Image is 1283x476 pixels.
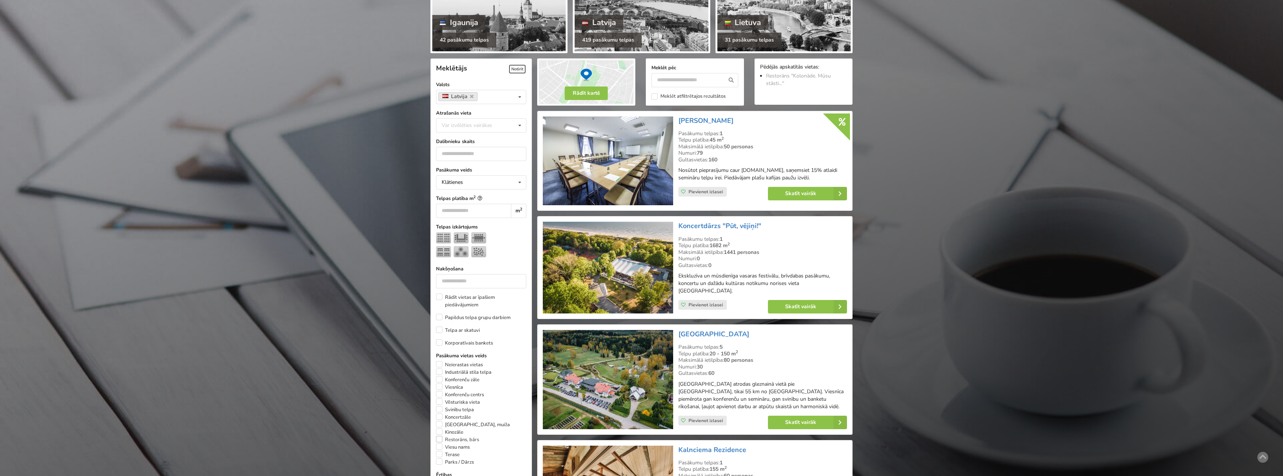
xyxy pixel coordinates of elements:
[720,236,723,243] strong: 1
[689,302,723,308] span: Pievienot izlasei
[760,64,847,71] div: Pēdējās apskatītās vietas:
[689,189,723,195] span: Pievienot izlasei
[436,428,463,436] label: Kinozāle
[724,357,753,364] strong: 80 personas
[768,416,847,429] a: Skatīt vairāk
[678,221,761,230] a: Koncertdārzs "Pūt, vējiņi!"
[454,246,469,257] img: Bankets
[436,265,526,273] label: Nakšņošana
[509,65,526,73] span: Notīrīt
[678,157,847,163] div: Gultasvietas:
[717,33,781,48] div: 31 pasākumu telpas
[678,460,847,466] div: Pasākumu telpas:
[436,81,526,88] label: Valsts
[575,33,642,48] div: 419 pasākumu telpas
[678,272,847,295] p: Ekskluzīva un mūsdienīga vasaras festivālu, brīvdabas pasākumu, koncertu un dažādu kultūras notik...
[736,349,738,355] sup: 2
[436,421,510,428] label: [GEOGRAPHIC_DATA], muiža
[678,381,847,410] p: [GEOGRAPHIC_DATA] atrodas gleznainā vietā pie [GEOGRAPHIC_DATA], tikai 55 km no [GEOGRAPHIC_DATA]...
[678,466,847,473] div: Telpu platība:
[436,195,526,202] label: Telpas platība m
[720,343,723,351] strong: 5
[689,418,723,424] span: Pievienot izlasei
[436,398,480,406] label: Vēsturiska vieta
[543,116,673,206] img: Viesnīca | Rīga | Gertrude Hotel
[436,443,470,451] label: Viesu nams
[697,149,703,157] strong: 79
[724,249,759,256] strong: 1441 personas
[709,136,724,143] strong: 45 m
[575,15,623,30] div: Latvija
[471,246,486,257] img: Pieņemšana
[543,222,673,313] img: Neierastas vietas | Liepāja | Koncertdārzs "Pūt, vējiņi!"
[678,344,847,351] div: Pasākumu telpas:
[436,458,474,466] label: Parks / Dārzs
[678,445,746,454] a: Kalnciema Rezidence
[436,138,526,145] label: Dalībnieku skaits
[436,369,491,376] label: Industriālā stila telpa
[766,72,831,87] a: Restorāns "Kolonāde. Mūsu stāsti..."
[678,130,847,137] div: Pasākumu telpas:
[678,167,847,182] p: Nosūtot pieprasījumu caur [DOMAIN_NAME], saņemsiet 15% atlaidi semināru telpu īrei. Piedāvājam pl...
[537,58,635,106] img: Rādīt kartē
[709,466,727,473] strong: 155 m
[678,255,847,262] div: Numuri:
[697,363,703,370] strong: 30
[471,232,486,243] img: Sapulce
[436,361,483,369] label: Neierastas vietas
[473,194,476,199] sup: 2
[436,109,526,117] label: Atrašanās vieta
[678,143,847,150] div: Maksimālā ietilpība:
[520,206,522,212] sup: 2
[436,436,479,443] label: Restorāns, bārs
[442,180,463,185] div: Klātienes
[678,357,847,364] div: Maksimālā ietilpība:
[436,232,451,243] img: Teātris
[440,121,509,130] div: Var izvēlēties vairākas
[436,166,526,174] label: Pasākuma veids
[678,242,847,249] div: Telpu platība:
[678,351,847,357] div: Telpu platība:
[436,314,511,321] label: Papildus telpa grupu darbiem
[432,15,485,30] div: Igaunija
[678,137,847,143] div: Telpu platība:
[709,242,730,249] strong: 1682 m
[678,364,847,370] div: Numuri:
[708,370,714,377] strong: 60
[565,87,608,100] button: Rādīt kartē
[436,406,474,413] label: Svinību telpa
[678,150,847,157] div: Numuri:
[720,130,723,137] strong: 1
[438,92,478,101] a: Latvija
[727,241,730,247] sup: 2
[436,223,526,231] label: Telpas izkārtojums
[678,236,847,243] div: Pasākumu telpas:
[678,262,847,269] div: Gultasvietas:
[436,352,526,360] label: Pasākuma vietas veids
[697,255,700,262] strong: 0
[709,350,738,357] strong: 20 - 150 m
[436,451,460,458] label: Terase
[721,136,724,141] sup: 2
[436,376,479,383] label: Konferenču zāle
[436,246,451,257] img: Klase
[768,187,847,200] a: Skatīt vairāk
[678,116,733,125] a: [PERSON_NAME]
[436,339,493,347] label: Korporatīvais bankets
[708,156,717,163] strong: 160
[717,15,769,30] div: Lietuva
[436,413,471,421] label: Koncertzāle
[678,249,847,256] div: Maksimālā ietilpība:
[436,327,480,334] label: Telpa ar skatuvi
[651,64,738,72] label: Meklēt pēc
[432,33,496,48] div: 42 pasākumu telpas
[543,330,673,429] img: Viesnīca | Sigulda | SPA Hotel Ezeri
[678,370,847,377] div: Gultasvietas:
[651,93,726,100] label: Meklēt atfiltrētajos rezultātos
[436,64,467,73] span: Meklētājs
[436,391,484,398] label: Konferenču centrs
[724,465,727,470] sup: 2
